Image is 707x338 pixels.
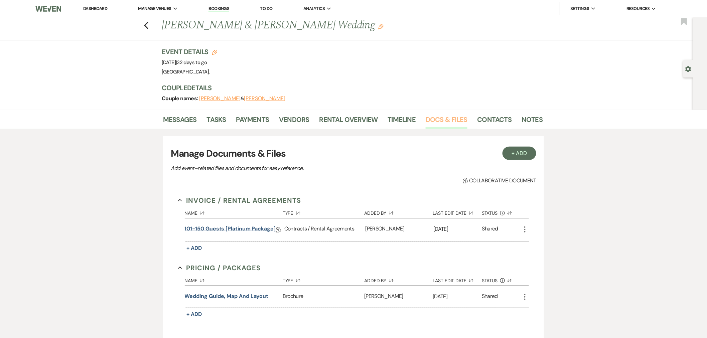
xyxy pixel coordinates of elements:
span: Settings [570,5,589,12]
h3: Couple Details [162,83,536,93]
div: Shared [482,225,498,235]
p: Add event–related files and documents for easy reference. [171,164,405,173]
button: [PERSON_NAME] [199,96,241,101]
button: Name [185,273,283,286]
a: Dashboard [83,6,107,11]
button: Status [482,205,521,218]
button: Status [482,273,521,286]
p: [DATE] [433,225,482,233]
span: Collaborative document [463,177,536,185]
div: Contracts / Rental Agreements [284,218,366,241]
span: Manage Venues [138,5,171,12]
button: Last Edit Date [433,205,482,218]
span: + Add [187,244,202,251]
a: 101-150 Guests [Platinum Package] [185,225,276,235]
span: [GEOGRAPHIC_DATA]. [162,68,209,75]
button: Type [283,205,364,218]
button: + Add [503,147,537,160]
a: Tasks [207,114,226,129]
a: Vendors [279,114,309,129]
p: [DATE] [433,292,482,301]
a: Timeline [388,114,416,129]
button: + Add [185,310,204,319]
button: Added By [364,205,433,218]
div: Shared [482,292,498,301]
div: Brochure [283,286,364,308]
button: + Add [185,243,204,253]
button: Name [185,205,283,218]
button: Invoice / Rental Agreements [178,195,301,205]
span: | [176,59,207,66]
div: [PERSON_NAME] [364,286,433,308]
button: Type [283,273,364,286]
a: Messages [163,114,197,129]
img: Weven Logo [35,2,61,16]
button: Edit [378,23,384,29]
button: Wedding Guide, Map and Layout [185,292,269,300]
span: [DATE] [162,59,207,66]
h3: Event Details [162,47,217,56]
span: + Add [187,311,202,318]
span: Resources [626,5,650,12]
span: 32 days to go [177,59,207,66]
a: Docs & Files [426,114,467,129]
button: Pricing / Packages [178,263,261,273]
span: Status [482,278,498,283]
button: Last Edit Date [433,273,482,286]
h3: Manage Documents & Files [171,147,536,161]
a: To Do [260,6,273,11]
span: Analytics [303,5,325,12]
span: & [199,95,285,102]
a: Bookings [208,6,229,12]
span: Status [482,211,498,215]
a: Contacts [477,114,512,129]
h1: [PERSON_NAME] & [PERSON_NAME] Wedding [162,17,461,33]
button: Open lead details [685,65,691,72]
a: Rental Overview [319,114,378,129]
a: Notes [522,114,543,129]
div: [PERSON_NAME] [366,218,434,241]
a: Payments [236,114,269,129]
button: [PERSON_NAME] [244,96,285,101]
span: Couple names: [162,95,199,102]
button: Added By [364,273,433,286]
